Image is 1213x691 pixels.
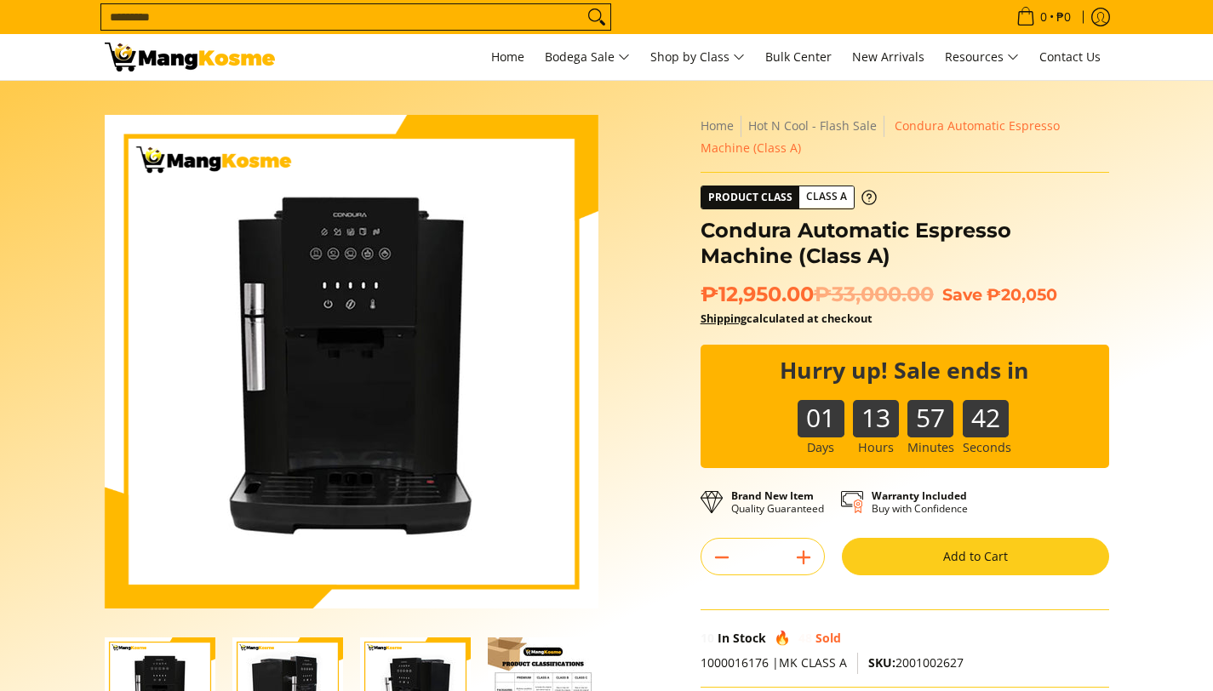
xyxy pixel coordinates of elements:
a: Home [483,34,533,80]
img: Condura Automatic Espresso Machine - Pamasko Sale l Mang Kosme [105,43,275,71]
img: Condura Automatic Espresso Machine (Class A) [105,115,598,608]
span: SKU: [868,654,895,671]
a: Shipping [701,311,747,326]
a: Contact Us [1031,34,1109,80]
a: Shop by Class [642,34,753,80]
span: Condura Automatic Espresso Machine (Class A) [701,117,1060,156]
span: Sold [815,630,841,646]
b: 57 [907,400,953,420]
span: Contact Us [1039,49,1101,65]
span: ₱20,050 [987,284,1057,305]
b: 13 [853,400,899,420]
span: Class A [799,186,854,208]
span: 1000016176 |MK CLASS A [701,654,847,671]
span: Bulk Center [765,49,832,65]
strong: Brand New Item [731,488,814,503]
span: ₱12,950.00 [701,282,934,307]
span: Shop by Class [650,47,745,68]
nav: Breadcrumbs [701,115,1109,159]
strong: Warranty Included [872,488,967,503]
span: 0 [1038,11,1050,23]
button: Add to Cart [842,538,1109,575]
a: Hot N Cool - Flash Sale [748,117,877,134]
span: ₱0 [1054,11,1073,23]
strong: calculated at checkout [701,311,873,326]
nav: Main Menu [292,34,1109,80]
a: Product Class Class A [701,186,877,209]
a: Bodega Sale [536,34,638,80]
span: In Stock [718,630,766,646]
del: ₱33,000.00 [814,282,934,307]
span: Product Class [701,186,799,208]
span: New Arrivals [852,49,924,65]
button: Add [783,544,824,571]
span: Home [491,49,524,65]
a: Resources [936,34,1027,80]
b: 01 [798,400,844,420]
span: Save [942,284,982,305]
span: 10 [701,630,714,646]
button: Search [583,4,610,30]
p: Quality Guaranteed [731,489,824,515]
span: Resources [945,47,1019,68]
a: Home [701,117,734,134]
span: 48 [798,630,812,646]
h1: Condura Automatic Espresso Machine (Class A) [701,218,1109,269]
button: Subtract [701,544,742,571]
span: • [1011,8,1076,26]
b: 42 [963,400,1009,420]
a: Bulk Center [757,34,840,80]
p: Buy with Confidence [872,489,968,515]
span: Bodega Sale [545,47,630,68]
a: New Arrivals [844,34,933,80]
span: 2001002627 [868,654,964,671]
